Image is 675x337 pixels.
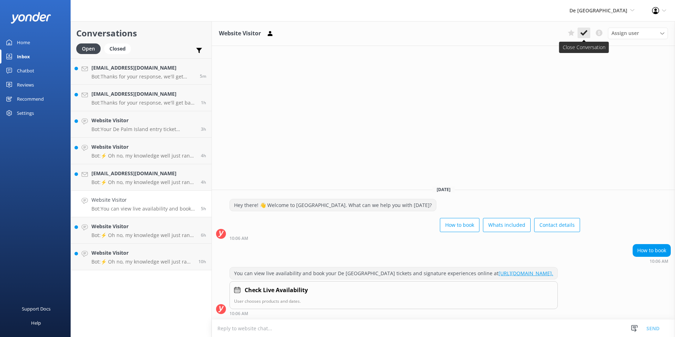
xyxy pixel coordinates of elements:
[91,170,196,177] h4: [EMAIL_ADDRESS][DOMAIN_NAME]
[71,244,211,270] a: Website VisitorBot:⚡ Oh no, my knowledge well just ran dry! Could you reshuffle your question? If...
[17,92,44,106] div: Recommend
[201,100,206,106] span: Sep 25 2025 02:17pm (UTC -04:00) America/Caracas
[498,270,553,277] a: [URL][DOMAIN_NAME].
[198,259,206,265] span: Sep 25 2025 04:27am (UTC -04:00) America/Caracas
[91,73,195,80] p: Bot: Thanks for your response, we'll get back to you as soon as we can during opening hours.
[230,267,557,279] div: You can view live availability and book your De [GEOGRAPHIC_DATA] tickets and signature experienc...
[91,206,196,212] p: Bot: You can view live availability and book your De Palm Island tickets and signature experience...
[17,64,34,78] div: Chatbot
[91,153,196,159] p: Bot: ⚡ Oh no, my knowledge well just ran dry! Could you reshuffle your question? If I still draw ...
[76,26,206,40] h2: Conversations
[201,232,206,238] span: Sep 25 2025 09:01am (UTC -04:00) America/Caracas
[17,78,34,92] div: Reviews
[483,218,531,232] button: Whats included
[104,43,131,54] div: Closed
[76,45,104,52] a: Open
[71,217,211,244] a: Website VisitorBot:⚡ Oh no, my knowledge well just ran dry! Could you reshuffle your question? If...
[432,187,455,193] span: [DATE]
[91,126,196,132] p: Bot: Your De Palm Island entry ticket includes a lunch buffet, open bar, [GEOGRAPHIC_DATA], snork...
[71,111,211,138] a: Website VisitorBot:Your De Palm Island entry ticket includes a lunch buffet, open bar, [GEOGRAPHI...
[22,302,50,316] div: Support Docs
[11,12,51,24] img: yonder-white-logo.png
[229,312,248,316] strong: 10:06 AM
[17,35,30,49] div: Home
[245,286,308,295] h4: Check Live Availability
[200,73,206,79] span: Sep 25 2025 03:21pm (UTC -04:00) America/Caracas
[71,85,211,111] a: [EMAIL_ADDRESS][DOMAIN_NAME]Bot:Thanks for your response, we'll get back to you as soon as we can...
[31,316,41,330] div: Help
[230,199,436,211] div: Hey there! 👋 Welcome to [GEOGRAPHIC_DATA]. What can we help you with [DATE]?
[611,29,639,37] span: Assign user
[201,179,206,185] span: Sep 25 2025 10:56am (UTC -04:00) America/Caracas
[91,223,196,230] h4: Website Visitor
[229,236,248,241] strong: 10:06 AM
[91,117,196,124] h4: Website Visitor
[104,45,135,52] a: Closed
[440,218,479,232] button: How to book
[229,236,580,241] div: Sep 25 2025 10:06am (UTC -04:00) America/Caracas
[71,191,211,217] a: Website VisitorBot:You can view live availability and book your De Palm Island tickets and signat...
[91,196,196,204] h4: Website Visitor
[91,259,193,265] p: Bot: ⚡ Oh no, my knowledge well just ran dry! Could you reshuffle your question? If I still draw ...
[569,7,627,14] span: De [GEOGRAPHIC_DATA]
[17,49,30,64] div: Inbox
[201,206,206,212] span: Sep 25 2025 10:06am (UTC -04:00) America/Caracas
[633,244,670,256] div: How to book
[229,311,558,316] div: Sep 25 2025 10:06am (UTC -04:00) America/Caracas
[650,259,668,264] strong: 10:06 AM
[91,143,196,151] h4: Website Visitor
[608,28,668,39] div: Assign User
[219,29,261,38] h3: Website Visitor
[71,58,211,85] a: [EMAIL_ADDRESS][DOMAIN_NAME]Bot:Thanks for your response, we'll get back to you as soon as we can...
[71,138,211,164] a: Website VisitorBot:⚡ Oh no, my knowledge well just ran dry! Could you reshuffle your question? If...
[76,43,101,54] div: Open
[201,153,206,159] span: Sep 25 2025 11:03am (UTC -04:00) America/Caracas
[91,232,196,238] p: Bot: ⚡ Oh no, my knowledge well just ran dry! Could you reshuffle your question? If I still draw ...
[91,64,195,72] h4: [EMAIL_ADDRESS][DOMAIN_NAME]
[91,249,193,257] h4: Website Visitor
[91,90,196,98] h4: [EMAIL_ADDRESS][DOMAIN_NAME]
[71,164,211,191] a: [EMAIL_ADDRESS][DOMAIN_NAME]Bot:⚡ Oh no, my knowledge well just ran dry! Could you reshuffle your...
[91,100,196,106] p: Bot: Thanks for your response, we'll get back to you as soon as we can during opening hours.
[234,298,553,305] p: User chooses products and dates.
[534,218,580,232] button: Contact details
[91,179,196,185] p: Bot: ⚡ Oh no, my knowledge well just ran dry! Could you reshuffle your question? If I still draw ...
[17,106,34,120] div: Settings
[201,126,206,132] span: Sep 25 2025 11:59am (UTC -04:00) America/Caracas
[633,259,671,264] div: Sep 25 2025 10:06am (UTC -04:00) America/Caracas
